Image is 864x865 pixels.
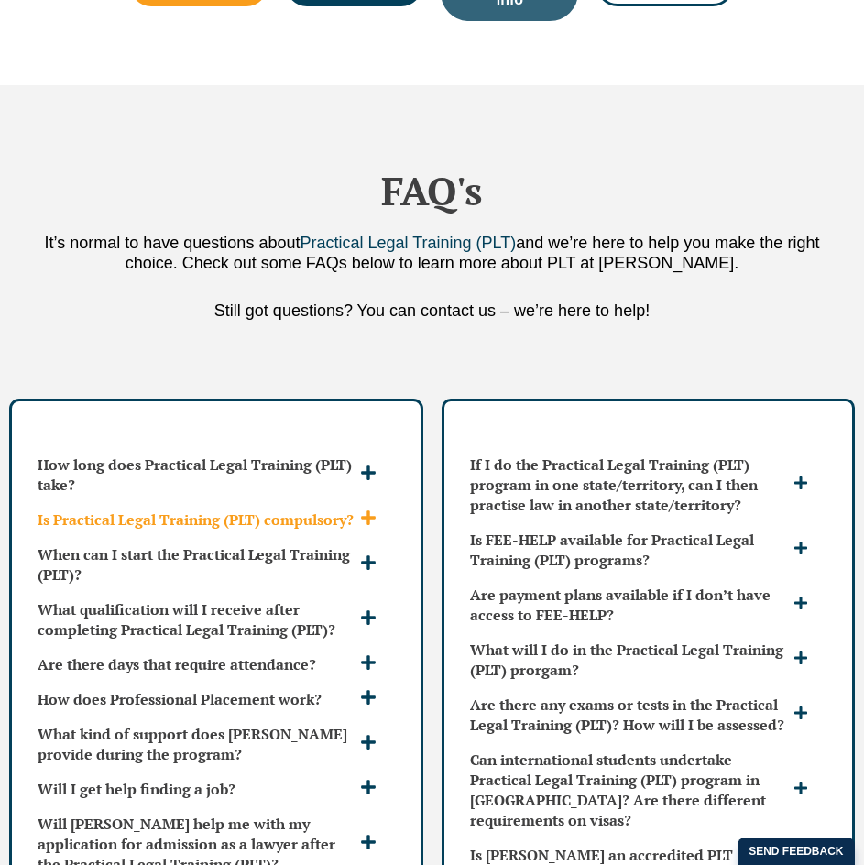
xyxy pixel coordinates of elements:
[470,640,790,680] h3: What will I do in the Practical Legal Training (PLT) prorgam?
[27,233,837,273] p: It’s normal to have questions about and we’re here to help you make the right choice. Check out s...
[38,599,355,640] h3: What qualification will I receive after completing Practical Legal Training (PLT)?
[470,454,790,515] h3: If I do the Practical Legal Training (PLT) program in one state/territory, can I then practise la...
[470,695,790,735] h3: Are there any exams or tests in the Practical Legal Training (PLT)? How will I be assessed?
[38,724,355,764] h3: What kind of support does [PERSON_NAME] provide during the program?
[38,544,355,585] h3: When can I start the Practical Legal Training (PLT)?
[38,689,355,709] h3: How does Professional Placement work?
[470,750,790,830] h3: Can international students undertake Practical Legal Training (PLT) program in [GEOGRAPHIC_DATA]?...
[470,530,790,570] h3: Is FEE-HELP available for Practical Legal Training (PLT) programs?
[38,454,355,495] h3: How long does Practical Legal Training (PLT) take?
[27,168,837,214] h2: FAQ's
[38,654,355,674] h3: Are there days that require attendance?
[27,301,837,321] p: Still got questions? You can contact us – we’re here to help!
[300,234,516,252] a: Practical Legal Training (PLT)
[38,509,355,530] h3: Is Practical Legal Training (PLT) compulsory?
[470,585,790,625] h3: Are payment plans available if I don’t have access to FEE-HELP?
[38,779,355,799] h3: Will I get help finding a job?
